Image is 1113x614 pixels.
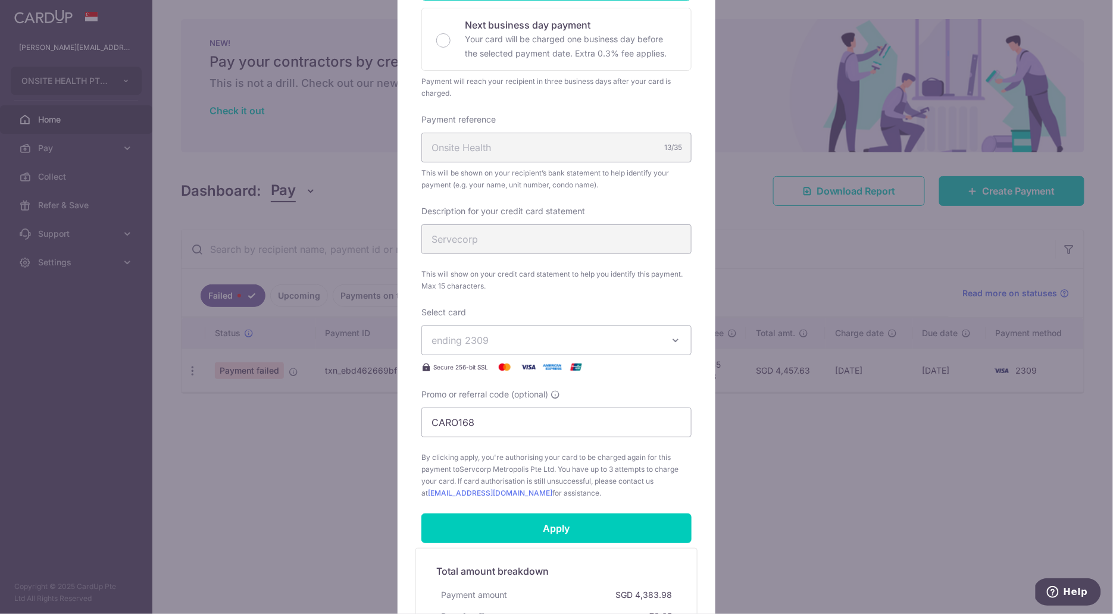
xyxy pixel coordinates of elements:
a: [EMAIL_ADDRESS][DOMAIN_NAME] [428,488,552,497]
span: Secure 256-bit SSL [433,362,488,372]
p: Your card will be charged one business day before the selected payment date. Extra 0.3% fee applies. [465,32,677,61]
img: UnionPay [564,360,588,374]
span: Servcorp Metropolis Pte Ltd [459,465,554,474]
div: Payment will reach your recipient in three business days after your card is charged. [421,76,692,99]
input: Apply [421,513,692,543]
span: This will show on your credit card statement to help you identify this payment. Max 15 characters. [421,268,692,292]
div: SGD 4,383.98 [611,584,677,606]
div: Payment amount [436,584,512,606]
img: Mastercard [493,360,517,374]
span: By clicking apply, you're authorising your card to be charged again for this payment to . You hav... [421,452,692,499]
div: 13/35 [664,142,682,153]
button: ending 2309 [421,325,692,355]
span: ending 2309 [432,334,489,346]
iframe: Opens a widget where you can find more information [1036,578,1101,608]
span: This will be shown on your recipient’s bank statement to help identify your payment (e.g. your na... [421,167,692,191]
img: Visa [517,360,540,374]
h5: Total amount breakdown [436,564,677,578]
span: Promo or referral code (optional) [421,389,548,400]
p: Next business day payment [465,18,677,32]
label: Select card [421,306,466,318]
img: American Express [540,360,564,374]
label: Description for your credit card statement [421,205,585,217]
label: Payment reference [421,114,496,126]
